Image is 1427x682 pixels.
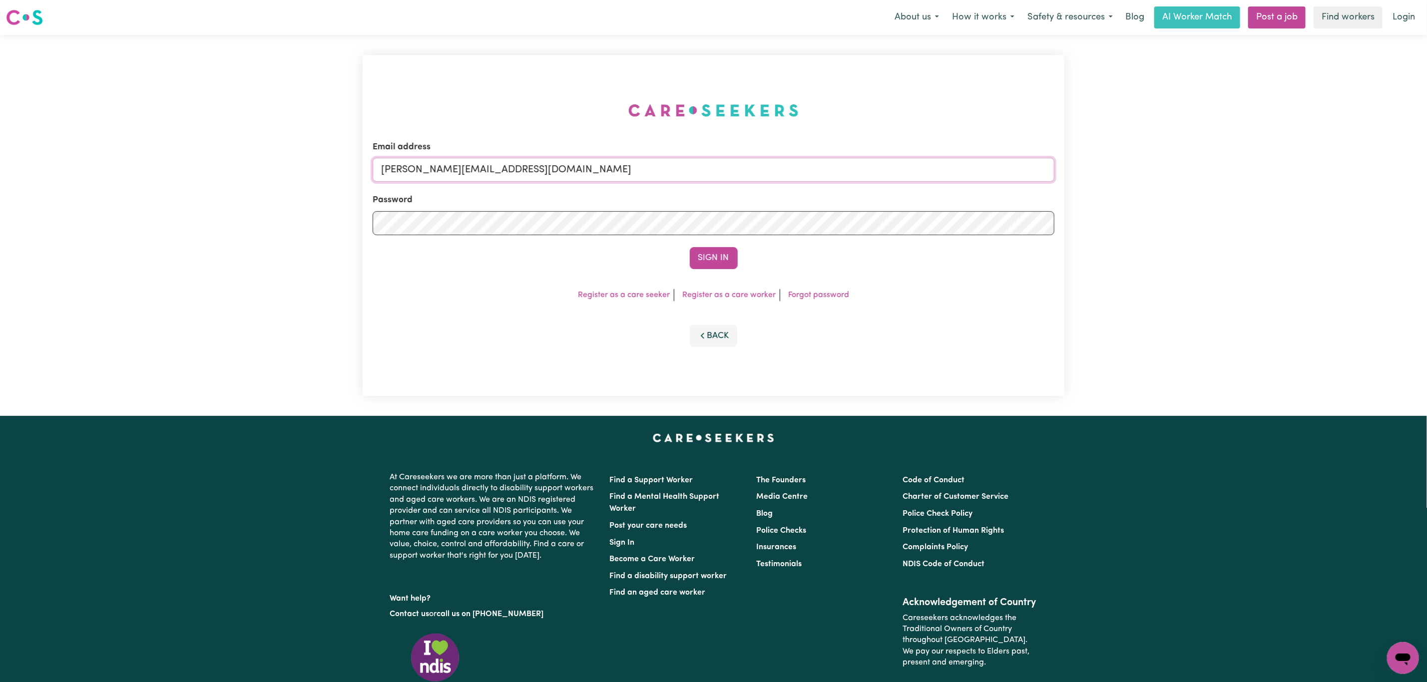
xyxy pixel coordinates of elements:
[756,527,806,535] a: Police Checks
[888,7,946,28] button: About us
[6,8,43,26] img: Careseekers logo
[903,493,1008,501] a: Charter of Customer Service
[1387,642,1419,674] iframe: Button to launch messaging window, conversation in progress
[653,434,774,442] a: Careseekers home page
[610,522,687,530] a: Post your care needs
[788,291,849,299] a: Forgot password
[437,610,544,618] a: call us on [PHONE_NUMBER]
[1119,6,1150,28] a: Blog
[390,468,598,565] p: At Careseekers we are more than just a platform. We connect individuals directly to disability su...
[756,476,806,484] a: The Founders
[373,158,1054,182] input: Email address
[903,527,1004,535] a: Protection of Human Rights
[690,325,738,347] button: Back
[903,597,1037,609] h2: Acknowledgement of Country
[690,247,738,269] button: Sign In
[903,560,984,568] a: NDIS Code of Conduct
[682,291,776,299] a: Register as a care worker
[373,194,413,207] label: Password
[610,476,693,484] a: Find a Support Worker
[1314,6,1383,28] a: Find workers
[390,605,598,624] p: or
[1021,7,1119,28] button: Safety & resources
[390,610,430,618] a: Contact us
[1248,6,1306,28] a: Post a job
[756,543,796,551] a: Insurances
[610,572,727,580] a: Find a disability support worker
[903,510,972,518] a: Police Check Policy
[903,543,968,551] a: Complaints Policy
[610,589,706,597] a: Find an aged care worker
[6,6,43,29] a: Careseekers logo
[610,493,720,513] a: Find a Mental Health Support Worker
[946,7,1021,28] button: How it works
[756,510,773,518] a: Blog
[390,589,598,604] p: Want help?
[1154,6,1240,28] a: AI Worker Match
[610,539,635,547] a: Sign In
[756,560,802,568] a: Testimonials
[903,476,964,484] a: Code of Conduct
[756,493,808,501] a: Media Centre
[1387,6,1421,28] a: Login
[610,555,695,563] a: Become a Care Worker
[578,291,670,299] a: Register as a care seeker
[373,141,431,154] label: Email address
[903,609,1037,673] p: Careseekers acknowledges the Traditional Owners of Country throughout [GEOGRAPHIC_DATA]. We pay o...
